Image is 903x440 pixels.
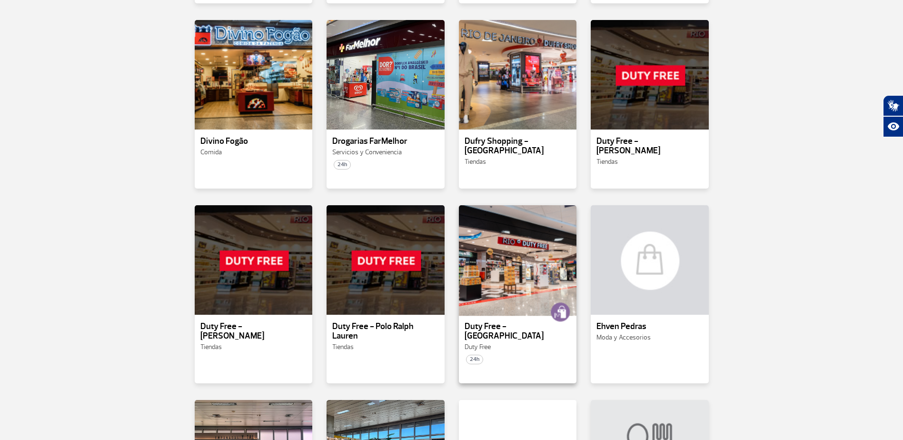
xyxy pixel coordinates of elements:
[466,355,483,364] span: 24h
[465,158,486,166] span: Tiendas
[334,160,351,170] span: 24h
[596,158,618,166] span: Tiendas
[465,343,491,351] span: Duty Free
[200,137,307,146] p: Divino Fogão
[332,322,439,341] p: Duty Free - Polo Ralph Lauren
[465,137,571,156] p: Dufry Shopping - [GEOGRAPHIC_DATA]
[596,137,703,156] p: Duty Free - [PERSON_NAME]
[596,322,703,331] p: Ehven Pedras
[332,137,439,146] p: Drogarias FarMelhor
[883,116,903,137] button: Abrir recursos assistivos.
[332,148,402,156] span: Servicios y Conveniencia
[465,322,571,341] p: Duty Free - [GEOGRAPHIC_DATA]
[596,333,651,341] span: Moda y Accesorios
[332,343,354,351] span: Tiendas
[200,148,222,156] span: Comida
[550,302,570,322] img: loja-de-compras.png
[883,95,903,137] div: Plugin de acessibilidade da Hand Talk.
[200,343,222,351] span: Tiendas
[200,322,307,341] p: Duty Free - [PERSON_NAME]
[883,95,903,116] button: Abrir tradutor de língua de sinais.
